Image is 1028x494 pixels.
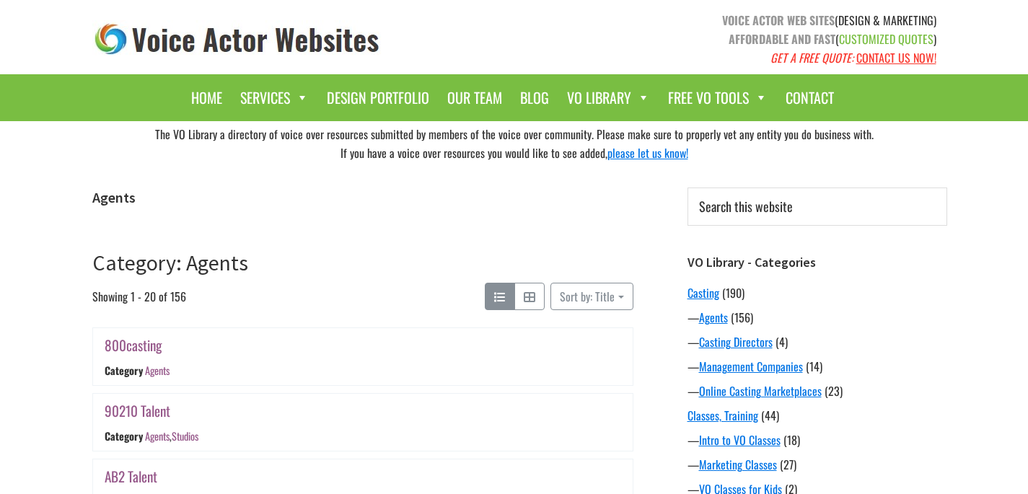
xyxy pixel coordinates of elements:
strong: AFFORDABLE AND FAST [729,30,835,48]
a: Services [233,81,316,114]
a: Agents [699,309,728,326]
div: — [687,431,947,449]
span: (156) [731,309,753,326]
a: AB2 Talent [105,466,157,487]
em: GET A FREE QUOTE: [770,49,853,66]
a: 800casting [105,335,162,356]
a: Marketing Classes [699,456,777,473]
div: — [687,456,947,473]
div: — [687,309,947,326]
p: (DESIGN & MARKETING) ( ) [525,11,936,67]
a: Agents [144,428,169,444]
a: Casting [687,284,719,301]
div: — [687,382,947,400]
span: (18) [783,431,800,449]
span: (190) [722,284,744,301]
a: Intro to VO Classes [699,431,781,449]
span: (23) [825,382,843,400]
span: (44) [761,407,779,424]
h1: Agents [92,189,633,206]
a: please let us know! [607,144,688,162]
span: Showing 1 - 20 of 156 [92,283,186,310]
div: — [687,358,947,375]
button: Sort by: Title [550,283,633,310]
a: Free VO Tools [661,81,775,114]
a: CONTACT US NOW! [856,49,936,66]
div: Category [105,428,143,444]
a: 90210 Talent [105,400,170,421]
a: Classes, Training [687,407,758,424]
a: Blog [513,81,556,114]
div: The VO Library a directory of voice over resources submitted by members of the voice over communi... [82,121,947,166]
a: VO Library [560,81,657,114]
a: Studios [171,428,198,444]
a: Home [184,81,229,114]
a: Agents [144,363,169,379]
span: (27) [780,456,796,473]
a: Our Team [440,81,509,114]
div: , [144,428,198,444]
div: — [687,333,947,350]
a: Category: Agents [92,249,248,276]
a: Contact [778,81,841,114]
img: voice_actor_websites_logo [92,20,382,58]
strong: VOICE ACTOR WEB SITES [722,12,835,29]
span: CUSTOMIZED QUOTES [839,30,933,48]
a: Online Casting Marketplaces [699,382,822,400]
a: Casting Directors [699,333,773,350]
span: (14) [806,358,822,375]
input: Search this website [687,188,947,226]
h3: VO Library - Categories [687,255,947,270]
a: Management Companies [699,358,803,375]
div: Category [105,363,143,379]
span: (4) [776,333,788,350]
a: Design Portfolio [320,81,436,114]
